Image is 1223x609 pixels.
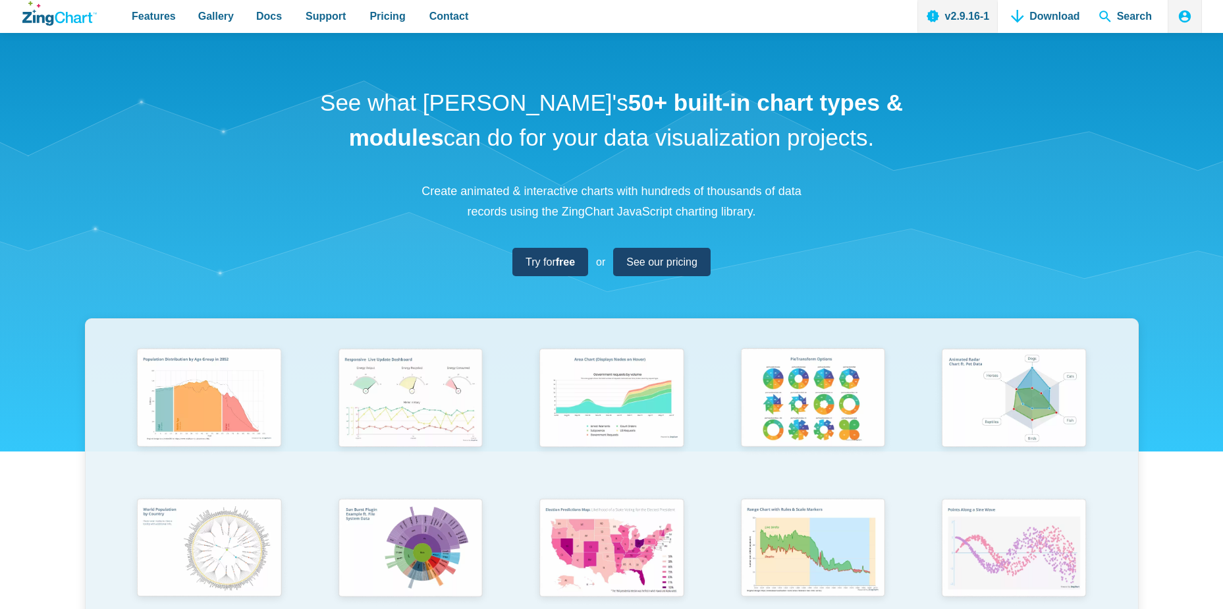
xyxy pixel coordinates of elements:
span: Gallery [198,7,234,25]
span: Features [132,7,176,25]
h1: See what [PERSON_NAME]'s can do for your data visualization projects. [315,86,908,155]
p: Create animated & interactive charts with hundreds of thousands of data records using the ZingCha... [414,181,809,221]
a: Area Chart (Displays Nodes on Hover) [511,342,713,492]
img: Animated Radar Chart ft. Pet Data [933,342,1094,457]
img: Range Chart with Rultes & Scale Markers [732,492,893,608]
img: Election Predictions Map [531,492,692,607]
a: Animated Radar Chart ft. Pet Data [913,342,1115,492]
a: See our pricing [613,248,711,276]
span: or [596,253,605,271]
a: Pie Transform Options [712,342,913,492]
img: Pie Transform Options [732,342,893,457]
img: World Population by Country [128,492,289,608]
span: Docs [256,7,282,25]
strong: 50+ built-in chart types & modules [349,90,903,150]
a: Population Distribution by Age Group in 2052 [109,342,310,492]
span: Support [306,7,346,25]
a: ZingChart Logo. Click to return to the homepage [22,1,97,26]
img: Points Along a Sine Wave [933,492,1094,607]
span: See our pricing [626,253,697,271]
img: Sun Burst Plugin Example ft. File System Data [330,492,491,607]
a: Try forfree [512,248,588,276]
img: Area Chart (Displays Nodes on Hover) [531,342,692,457]
strong: free [556,256,575,268]
img: Population Distribution by Age Group in 2052 [128,342,289,457]
span: Try for [526,253,575,271]
img: Responsive Live Update Dashboard [330,342,491,457]
span: Pricing [369,7,405,25]
a: Responsive Live Update Dashboard [310,342,511,492]
span: Contact [429,7,469,25]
